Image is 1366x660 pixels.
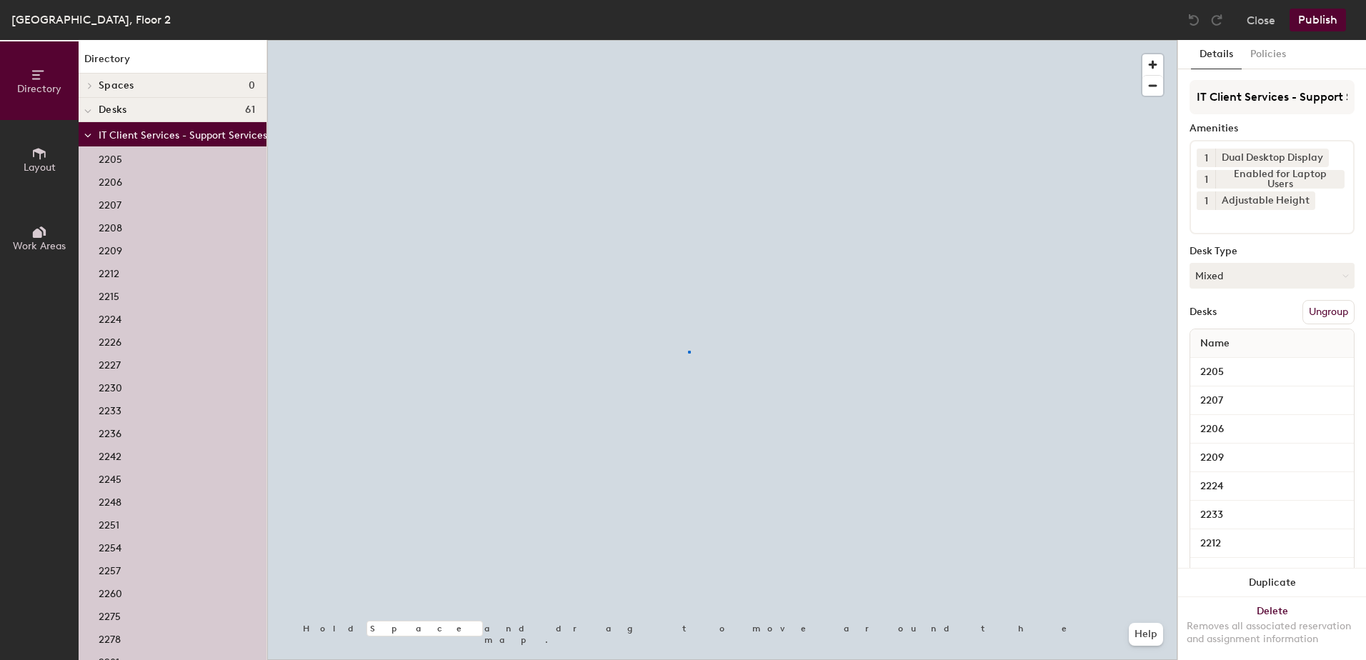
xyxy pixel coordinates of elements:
span: 0 [249,80,255,91]
p: 2215 [99,286,119,303]
p: 2209 [99,241,122,257]
p: 2275 [99,606,121,623]
h1: Directory [79,51,266,74]
button: 1 [1197,191,1215,210]
button: 1 [1197,170,1215,189]
button: Help [1129,623,1163,646]
input: Unnamed desk [1193,391,1351,411]
p: 2230 [99,378,122,394]
span: Desks [99,104,126,116]
input: Unnamed desk [1193,448,1351,468]
input: Unnamed desk [1193,505,1351,525]
p: 2212 [99,264,119,280]
div: Adjustable Height [1215,191,1315,210]
p: 2251 [99,515,119,531]
button: 1 [1197,149,1215,167]
p: 2233 [99,401,121,417]
span: 1 [1205,151,1208,166]
p: 2245 [99,469,121,486]
div: Enabled for Laptop Users [1215,170,1345,189]
button: DeleteRemoves all associated reservation and assignment information [1178,597,1366,660]
p: 2207 [99,195,121,211]
span: IT Client Services - Support Services [99,129,267,141]
p: 2206 [99,172,122,189]
p: 2208 [99,218,122,234]
img: Redo [1210,13,1224,27]
span: 1 [1205,194,1208,209]
p: 2260 [99,584,122,600]
p: 2254 [99,538,121,554]
span: Layout [24,161,56,174]
p: 2226 [99,332,121,349]
div: Amenities [1190,123,1355,134]
p: 2278 [99,629,121,646]
span: Work Areas [13,240,66,252]
div: Desk Type [1190,246,1355,257]
p: 2242 [99,446,121,463]
div: Desks [1190,306,1217,318]
p: 2227 [99,355,121,371]
p: 2257 [99,561,121,577]
div: Dual Desktop Display [1215,149,1329,167]
button: Policies [1242,40,1295,69]
p: 2236 [99,424,121,440]
input: Unnamed desk [1193,362,1351,382]
button: Publish [1290,9,1346,31]
button: Ungroup [1302,300,1355,324]
input: Unnamed desk [1193,419,1351,439]
span: Directory [17,83,61,95]
div: Removes all associated reservation and assignment information [1187,620,1357,646]
span: 61 [245,104,255,116]
button: Mixed [1190,263,1355,289]
button: Close [1247,9,1275,31]
span: 1 [1205,172,1208,187]
p: 2248 [99,492,121,509]
button: Duplicate [1178,569,1366,597]
span: Name [1193,331,1237,356]
span: Spaces [99,80,134,91]
input: Unnamed desk [1193,534,1351,554]
div: [GEOGRAPHIC_DATA], Floor 2 [11,11,171,29]
p: 2224 [99,309,121,326]
input: Unnamed desk [1193,562,1351,582]
p: 2205 [99,149,122,166]
button: Details [1191,40,1242,69]
img: Undo [1187,13,1201,27]
input: Unnamed desk [1193,476,1351,496]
